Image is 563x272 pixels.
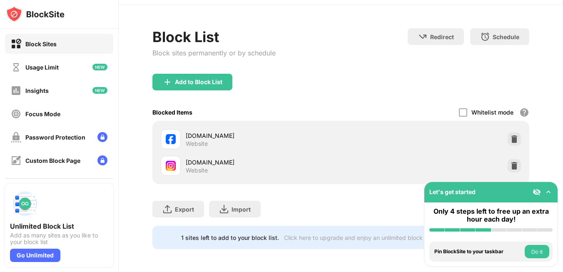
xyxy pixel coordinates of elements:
[181,234,279,241] div: 1 sites left to add to your block list.
[10,249,60,262] div: Go Unlimited
[471,109,513,116] div: Whitelist mode
[97,132,107,142] img: lock-menu.svg
[97,155,107,165] img: lock-menu.svg
[11,109,21,119] img: focus-off.svg
[533,188,541,196] img: eye-not-visible.svg
[25,157,80,164] div: Custom Block Page
[152,49,276,57] div: Block sites permanently or by schedule
[11,132,21,142] img: password-protection-off.svg
[152,28,276,45] div: Block List
[25,40,57,47] div: Block Sites
[429,188,476,195] div: Let's get started
[232,206,251,213] div: Import
[186,131,341,140] div: [DOMAIN_NAME]
[175,79,222,85] div: Add to Block List
[284,234,433,241] div: Click here to upgrade and enjoy an unlimited block list.
[11,85,21,96] img: insights-off.svg
[10,232,108,245] div: Add as many sites as you like to your block list
[434,249,523,255] div: Pin BlockSite to your taskbar
[11,62,21,72] img: time-usage-off.svg
[166,161,176,171] img: favicons
[10,222,108,230] div: Unlimited Block List
[186,158,341,167] div: [DOMAIN_NAME]
[11,39,21,49] img: block-on.svg
[92,87,107,94] img: new-icon.svg
[493,33,519,40] div: Schedule
[25,110,60,117] div: Focus Mode
[525,245,549,258] button: Do it
[166,134,176,144] img: favicons
[6,6,65,22] img: logo-blocksite.svg
[544,188,553,196] img: omni-setup-toggle.svg
[186,140,208,147] div: Website
[186,167,208,174] div: Website
[92,64,107,70] img: new-icon.svg
[10,189,40,219] img: push-block-list.svg
[152,109,192,116] div: Blocked Items
[175,206,194,213] div: Export
[25,64,59,71] div: Usage Limit
[430,33,454,40] div: Redirect
[11,155,21,166] img: customize-block-page-off.svg
[25,134,85,141] div: Password Protection
[429,207,553,223] div: Only 4 steps left to free up an extra hour each day!
[25,87,49,94] div: Insights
